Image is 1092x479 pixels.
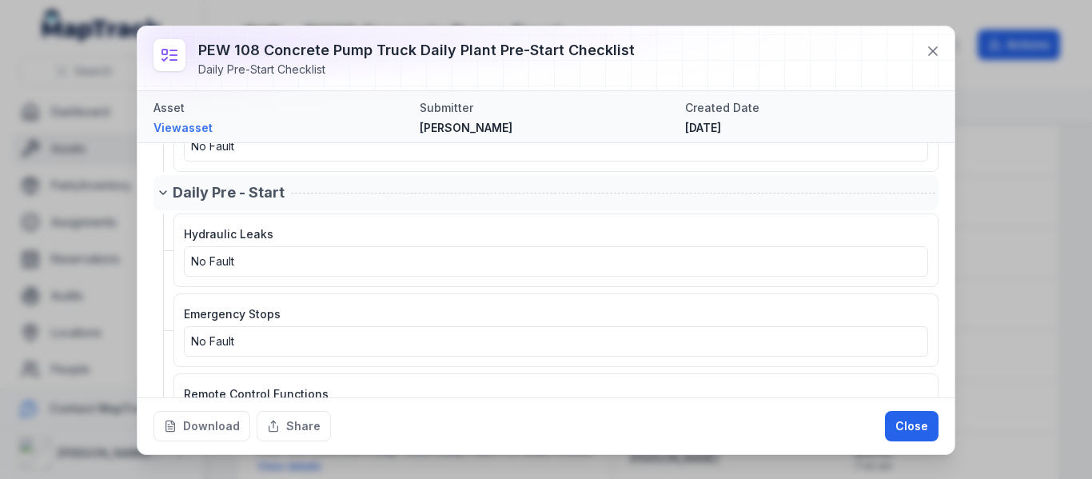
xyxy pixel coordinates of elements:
button: Download [153,411,250,441]
span: [PERSON_NAME] [420,121,512,134]
button: Share [257,411,331,441]
span: Created Date [685,101,759,114]
button: Close [885,411,939,441]
a: Viewasset [153,120,407,136]
span: Asset [153,101,185,114]
span: No Fault [191,334,234,348]
span: Daily Pre - Start [173,182,285,204]
time: 9/30/2025, 8:33:36 AM [685,121,721,134]
div: Daily Pre-Start Checklist [198,62,635,78]
span: No Fault [191,139,234,153]
h3: PEW 108 Concrete Pump Truck Daily Plant Pre-Start Checklist [198,39,635,62]
span: Hydraulic Leaks [184,227,273,241]
span: Remote Control Functions [184,387,329,401]
span: Submitter [420,101,473,114]
span: [DATE] [685,121,721,134]
span: Emergency Stops [184,307,281,321]
span: No Fault [191,254,234,268]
